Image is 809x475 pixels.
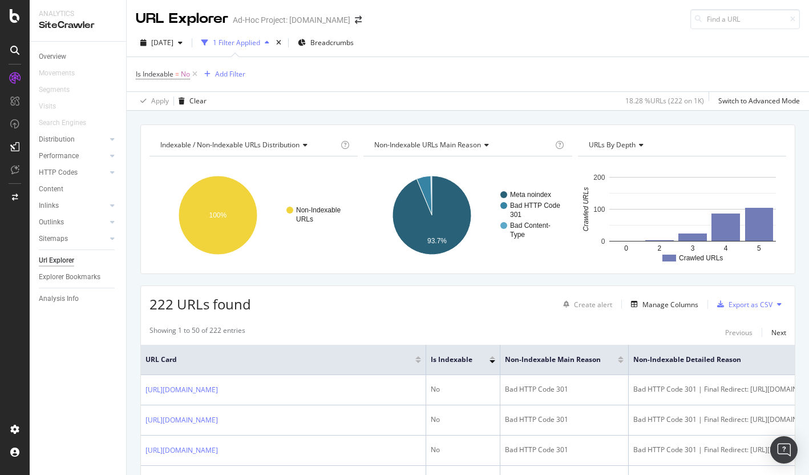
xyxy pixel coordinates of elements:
[158,136,338,154] h4: Indexable / Non-Indexable URLs Distribution
[145,384,218,396] a: [URL][DOMAIN_NAME]
[39,233,68,245] div: Sitemaps
[145,414,218,426] a: [URL][DOMAIN_NAME]
[233,14,350,26] div: Ad-Hoc Project: [DOMAIN_NAME]
[718,96,800,106] div: Switch to Advanced Mode
[181,66,190,82] span: No
[39,51,66,63] div: Overview
[39,67,86,79] a: Movements
[593,206,605,214] text: 100
[39,271,118,283] a: Explorer Bookmarks
[601,237,605,245] text: 0
[510,202,560,210] text: Bad HTTP Code
[213,38,260,47] div: 1 Filter Applied
[355,16,362,24] div: arrow-right-arrow-left
[39,216,107,228] a: Outlinks
[197,34,274,52] button: 1 Filter Applied
[39,100,67,112] a: Visits
[510,231,525,239] text: Type
[690,9,800,29] input: Find a URL
[215,69,245,79] div: Add Filter
[431,414,495,425] div: No
[714,92,800,110] button: Switch to Advanced Mode
[574,300,612,309] div: Create alert
[39,150,79,162] div: Performance
[593,174,605,182] text: 200
[39,293,79,305] div: Analysis Info
[724,244,728,252] text: 4
[642,300,698,309] div: Manage Columns
[39,19,117,32] div: SiteCrawler
[174,92,207,110] button: Clear
[39,293,118,305] a: Analysis Info
[39,84,70,96] div: Segments
[136,92,169,110] button: Apply
[39,150,107,162] a: Performance
[136,34,187,52] button: [DATE]
[729,300,772,309] div: Export as CSV
[363,166,572,265] svg: A chart.
[431,355,472,365] span: Is Indexable
[427,237,447,245] text: 93.7%
[145,445,218,456] a: [URL][DOMAIN_NAME]
[725,325,753,339] button: Previous
[510,222,551,230] text: Bad Content-
[39,9,117,19] div: Analytics
[149,325,245,339] div: Showing 1 to 50 of 222 entries
[39,200,107,212] a: Inlinks
[625,96,704,106] div: 18.28 % URLs ( 222 on 1K )
[39,84,81,96] a: Segments
[679,254,723,262] text: Crawled URLs
[136,69,173,79] span: Is Indexable
[200,67,245,81] button: Add Filter
[274,37,284,49] div: times
[633,355,800,365] span: Non-Indexable Detailed Reason
[510,191,551,199] text: Meta noindex
[372,136,552,154] h4: Non-Indexable URLs Main Reason
[39,271,100,283] div: Explorer Bookmarks
[771,328,786,337] div: Next
[39,200,59,212] div: Inlinks
[771,325,786,339] button: Next
[657,244,661,252] text: 2
[149,166,358,265] svg: A chart.
[374,140,481,150] span: Non-Indexable URLs Main Reason
[559,295,612,313] button: Create alert
[293,34,358,52] button: Breadcrumbs
[39,183,63,195] div: Content
[39,183,118,195] a: Content
[505,384,624,395] div: Bad HTTP Code 301
[209,211,227,219] text: 100%
[626,297,698,311] button: Manage Columns
[624,244,628,252] text: 0
[431,384,495,395] div: No
[578,166,786,265] svg: A chart.
[510,211,521,219] text: 301
[39,67,75,79] div: Movements
[39,117,86,129] div: Search Engines
[145,355,412,365] span: URL Card
[757,244,761,252] text: 5
[582,187,590,231] text: Crawled URLs
[149,295,251,313] span: 222 URLs found
[39,134,107,146] a: Distribution
[713,295,772,313] button: Export as CSV
[160,140,300,150] span: Indexable / Non-Indexable URLs distribution
[39,216,64,228] div: Outlinks
[431,445,495,455] div: No
[296,215,313,223] text: URLs
[189,96,207,106] div: Clear
[39,51,118,63] a: Overview
[505,355,601,365] span: Non-Indexable Main Reason
[151,38,173,47] span: 2025 Sep. 22nd
[589,140,636,150] span: URLs by Depth
[151,96,169,106] div: Apply
[770,436,798,464] div: Open Intercom Messenger
[505,414,624,425] div: Bad HTTP Code 301
[310,38,354,47] span: Breadcrumbs
[296,206,341,214] text: Non-Indexable
[586,136,776,154] h4: URLs by Depth
[136,9,228,29] div: URL Explorer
